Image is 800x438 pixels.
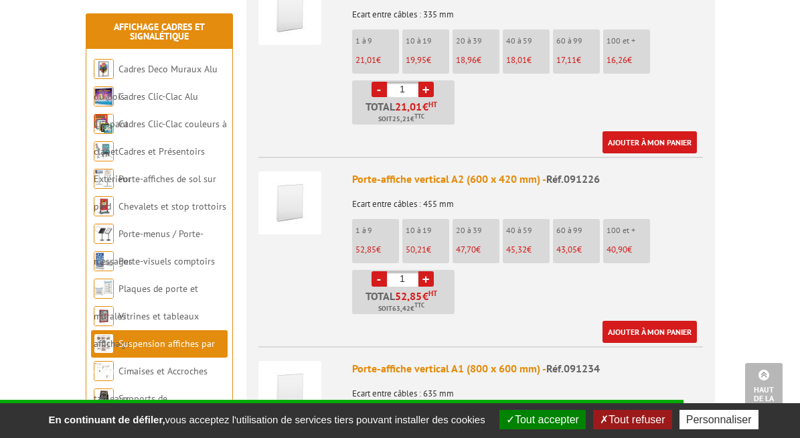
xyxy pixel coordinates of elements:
[355,226,399,235] p: 1 à 9
[42,414,491,425] span: vous acceptez l'utilisation de services tiers pouvant installer des cookies
[428,100,437,109] sup: HT
[114,21,205,42] a: Affichage Cadres et Signalétique
[258,361,321,424] img: Porte-affiche vertical A1 (800 x 600 mm)
[556,36,600,46] p: 60 à 99
[372,82,387,97] a: -
[355,36,399,46] p: 1 à 9
[556,54,576,66] span: 17,11
[352,171,703,187] div: Porte-affiche vertical A2 (600 x 420 mm) -
[372,271,387,287] a: -
[506,244,527,255] span: 45,32
[406,244,426,255] span: 50,21
[355,56,399,65] p: €
[406,36,449,46] p: 10 à 19
[94,338,215,377] a: Suspension affiches par câbles
[607,245,650,254] p: €
[679,410,758,429] button: Personnaliser (fenêtre modale)
[395,291,422,301] span: 52,85
[94,173,216,212] a: Porte-affiches de sol sur pied
[456,244,476,255] span: 47,70
[556,244,577,255] span: 43,05
[94,365,208,405] a: Cimaises et Accroches tableaux
[456,226,499,235] p: 20 à 39
[607,56,650,65] p: €
[378,303,424,314] span: Soit €
[506,54,527,66] span: 18,01
[556,226,600,235] p: 60 à 99
[422,291,428,301] span: €
[456,56,499,65] p: €
[406,56,449,65] p: €
[406,54,426,66] span: 19,95
[352,361,703,376] div: Porte-affiche vertical A1 (800 x 600 mm) -
[355,245,399,254] p: €
[392,303,410,314] span: 63,42
[603,131,697,153] a: Ajouter à mon panier
[352,1,703,19] p: Ecart entre câbles : 335 mm
[355,54,376,66] span: 21,01
[506,226,550,235] p: 40 à 59
[352,380,703,398] p: Ecart entre câbles : 635 mm
[94,224,114,244] img: Porte-menus / Porte-messages
[546,172,600,186] span: Réf.091226
[94,392,177,432] a: Supports de communication bois
[607,54,627,66] span: 16,26
[94,59,114,79] img: Cadres Deco Muraux Alu ou Bois
[258,171,321,234] img: Porte-affiche vertical A2 (600 x 420 mm)
[506,36,550,46] p: 40 à 59
[456,36,499,46] p: 20 à 39
[94,118,227,157] a: Cadres Clic-Clac couleurs à clapet
[556,245,600,254] p: €
[506,245,550,254] p: €
[118,255,215,267] a: Porte-visuels comptoirs
[94,228,204,267] a: Porte-menus / Porte-messages
[456,245,499,254] p: €
[593,410,671,429] button: Tout refuser
[406,226,449,235] p: 10 à 19
[745,363,783,418] a: Haut de la page
[118,200,226,212] a: Chevalets et stop trottoirs
[506,56,550,65] p: €
[418,271,434,287] a: +
[395,101,422,112] span: 21,01
[94,310,199,350] a: Vitrines et tableaux affichage
[355,101,455,125] p: Total
[392,114,410,125] span: 25,21
[428,289,437,298] sup: HT
[94,145,205,185] a: Cadres et Présentoirs Extérieur
[418,82,434,97] a: +
[355,291,455,314] p: Total
[378,114,424,125] span: Soit €
[456,54,477,66] span: 18,96
[414,301,424,309] sup: TTC
[603,321,697,343] a: Ajouter à mon panier
[94,283,198,322] a: Plaques de porte et murales
[499,410,586,429] button: Tout accepter
[48,414,165,425] strong: En continuant de défiler,
[94,279,114,299] img: Plaques de porte et murales
[546,362,600,375] span: Réf.091234
[607,244,627,255] span: 40,90
[422,101,428,112] span: €
[607,36,650,46] p: 100 et +
[414,113,424,120] sup: TTC
[355,244,376,255] span: 52,85
[556,56,600,65] p: €
[94,90,198,130] a: Cadres Clic-Clac Alu Clippant
[352,190,703,209] p: Ecart entre câbles : 455 mm
[94,63,218,102] a: Cadres Deco Muraux Alu ou Bois
[607,226,650,235] p: 100 et +
[406,245,449,254] p: €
